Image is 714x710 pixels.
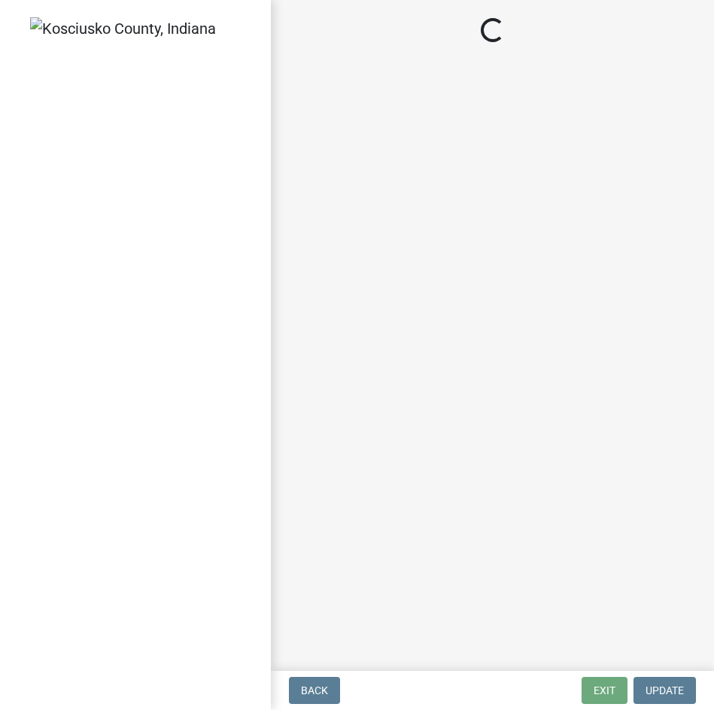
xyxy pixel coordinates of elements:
span: Update [646,684,684,696]
button: Exit [582,677,627,704]
button: Update [633,677,696,704]
button: Back [289,677,340,704]
img: Kosciusko County, Indiana [30,17,216,40]
span: Back [301,684,328,696]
